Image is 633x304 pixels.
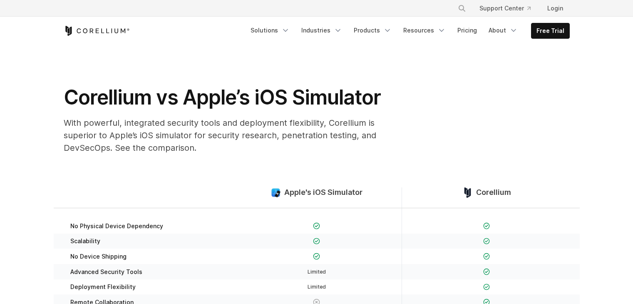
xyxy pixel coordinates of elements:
[296,23,347,38] a: Industries
[484,23,523,38] a: About
[308,284,326,290] span: Limited
[448,1,570,16] div: Navigation Menu
[483,284,490,291] img: Checkmark
[70,283,136,291] span: Deployment Flexibility
[531,23,569,38] a: Free Trial
[64,85,397,110] h1: Corellium vs Apple’s iOS Simulator
[541,1,570,16] a: Login
[284,188,362,197] span: Apple's iOS Simulator
[246,23,295,38] a: Solutions
[483,222,490,229] img: Checkmark
[313,238,320,245] img: Checkmark
[70,237,100,245] span: Scalability
[313,222,320,229] img: Checkmark
[349,23,397,38] a: Products
[483,238,490,245] img: Checkmark
[70,268,142,276] span: Advanced Security Tools
[452,23,482,38] a: Pricing
[70,253,127,260] span: No Device Shipping
[398,23,451,38] a: Resources
[70,222,163,230] span: No Physical Device Dependency
[271,187,281,198] img: compare_ios-simulator--large
[473,1,537,16] a: Support Center
[308,269,326,275] span: Limited
[64,117,397,154] p: With powerful, integrated security tools and deployment flexibility, Corellium is superior to App...
[313,253,320,260] img: Checkmark
[246,23,570,39] div: Navigation Menu
[483,268,490,275] img: Checkmark
[605,276,625,296] iframe: Intercom live chat
[64,26,130,36] a: Corellium Home
[476,188,511,197] span: Corellium
[483,253,490,260] img: Checkmark
[454,1,469,16] button: Search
